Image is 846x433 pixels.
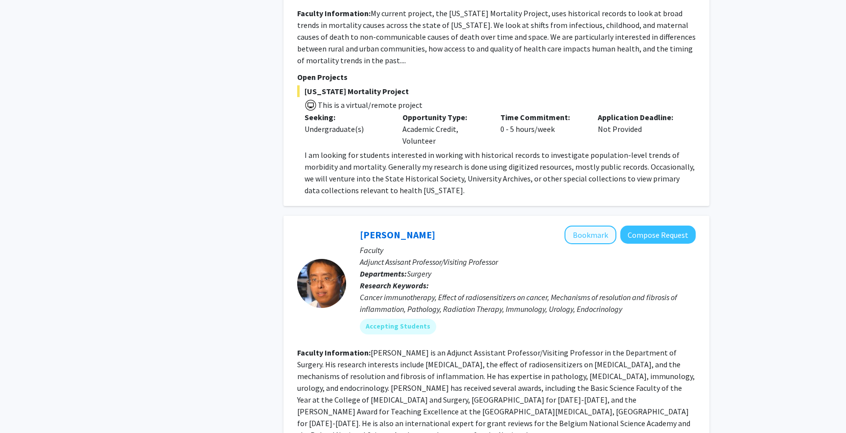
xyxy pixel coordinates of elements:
p: Application Deadline: [598,111,681,123]
p: Time Commitment: [500,111,584,123]
mat-chip: Accepting Students [360,319,436,334]
div: Cancer immunotherapy, Effect of radiosensitizers on cancer, Mechanisms of resolution and fibrosis... [360,291,696,315]
div: Academic Credit, Volunteer [395,111,493,147]
div: Not Provided [590,111,688,147]
b: Research Keywords: [360,280,429,290]
a: [PERSON_NAME] [360,229,435,241]
p: Seeking: [305,111,388,123]
p: Adjunct Assisant Professor/Visiting Professor [360,256,696,268]
b: Faculty Information: [297,348,371,357]
button: Add Yujiang Fang to Bookmarks [564,226,616,244]
iframe: Chat [7,389,42,426]
p: Faculty [360,244,696,256]
p: I am looking for students interested in working with historical records to investigate population... [305,149,696,196]
span: [US_STATE] Mortality Project [297,85,696,97]
b: Faculty Information: [297,8,371,18]
div: 0 - 5 hours/week [493,111,591,147]
span: This is a virtual/remote project [317,100,423,110]
p: Open Projects [297,71,696,83]
div: Undergraduate(s) [305,123,388,135]
p: Opportunity Type: [402,111,486,123]
span: Surgery [407,269,431,279]
fg-read-more: My current project, the [US_STATE] Mortality Project, uses historical records to look at broad tr... [297,8,696,65]
b: Departments: [360,269,407,279]
button: Compose Request to Yujiang Fang [620,226,696,244]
